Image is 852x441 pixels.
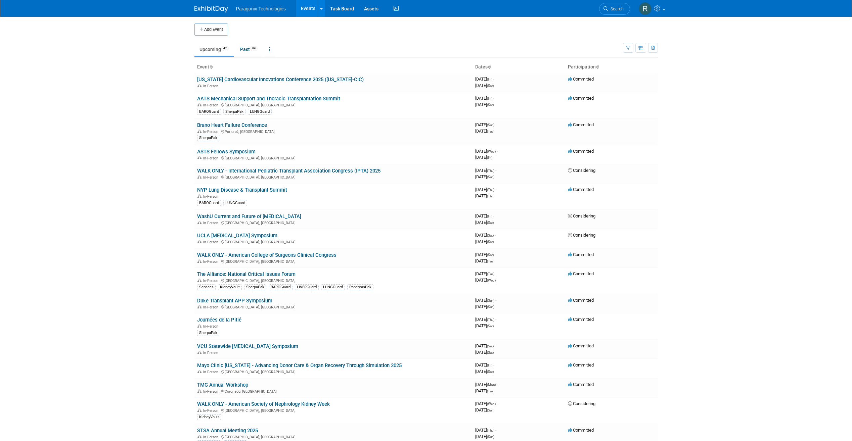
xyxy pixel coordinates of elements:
[473,61,565,73] th: Dates
[487,150,496,153] span: (Wed)
[475,401,498,406] span: [DATE]
[639,2,652,15] img: Rachel Jenkins
[203,221,220,225] span: In-Person
[197,187,287,193] a: NYP Lung Disease & Transplant Summit
[487,279,496,282] span: (Wed)
[475,434,494,439] span: [DATE]
[475,343,496,348] span: [DATE]
[197,369,470,374] div: [GEOGRAPHIC_DATA], [GEOGRAPHIC_DATA]
[487,299,494,302] span: (Sun)
[203,130,220,134] span: In-Person
[197,103,201,106] img: In-Person Event
[197,351,201,354] img: In-Person Event
[203,194,220,199] span: In-Person
[197,330,219,336] div: SherpaPak
[487,78,492,81] span: (Fri)
[568,428,594,433] span: Committed
[295,284,319,290] div: LIVERGuard
[497,382,498,387] span: -
[194,43,234,56] a: Upcoming42
[203,103,220,107] span: In-Person
[221,46,229,51] span: 42
[475,174,494,179] span: [DATE]
[197,77,364,83] a: [US_STATE] Cardiovascular Innovations Conference 2025 ([US_STATE]-CIC)
[495,317,496,322] span: -
[475,258,494,263] span: [DATE]
[487,344,494,348] span: (Sat)
[568,343,594,348] span: Committed
[599,3,630,15] a: Search
[197,414,221,420] div: KidneyVault
[475,193,494,198] span: [DATE]
[197,233,277,239] a: UCLA [MEDICAL_DATA] Symposium
[475,323,494,328] span: [DATE]
[197,362,402,369] a: Mayo Clinic [US_STATE] - Advancing Donor Care & Organ Recovery Through Simulation 2025
[197,149,256,155] a: ASTS Fellows Symposium
[475,187,496,192] span: [DATE]
[568,77,594,82] span: Committed
[475,233,496,238] span: [DATE]
[493,362,494,367] span: -
[495,428,496,433] span: -
[487,234,494,237] span: (Sat)
[487,97,492,100] span: (Fri)
[596,64,599,69] a: Sort by Participation Type
[487,123,494,127] span: (Sun)
[197,401,330,407] a: WALK ONLY - American Society of Nephrology Kidney Week
[197,284,216,290] div: Services
[197,109,221,115] div: BAROGuard
[197,221,201,224] img: In-Person Event
[495,298,496,303] span: -
[223,109,245,115] div: SherpaPak
[487,175,494,179] span: (Sun)
[475,122,496,127] span: [DATE]
[203,156,220,160] span: In-Person
[565,61,658,73] th: Participation
[568,317,594,322] span: Committed
[197,271,296,277] a: The Alliance: National Critical Issues Forum
[568,271,594,276] span: Committed
[475,129,494,134] span: [DATE]
[487,188,494,192] span: (Thu)
[347,284,373,290] div: PancreasPak
[487,84,494,88] span: (Sat)
[236,6,286,11] span: Paragonix Technologies
[493,96,494,101] span: -
[197,200,221,206] div: BAROGuard
[197,305,201,308] img: In-Person Event
[487,253,494,257] span: (Sat)
[197,155,470,160] div: [GEOGRAPHIC_DATA], [GEOGRAPHIC_DATA]
[475,168,496,173] span: [DATE]
[203,175,220,180] span: In-Person
[475,350,494,355] span: [DATE]
[250,46,258,51] span: 89
[197,408,201,412] img: In-Person Event
[568,401,595,406] span: Considering
[475,239,494,244] span: [DATE]
[197,258,470,264] div: [GEOGRAPHIC_DATA], [GEOGRAPHIC_DATA]
[475,149,498,154] span: [DATE]
[487,169,494,173] span: (Thu)
[223,200,247,206] div: LUNGGuard
[203,435,220,439] span: In-Person
[475,388,494,393] span: [DATE]
[568,362,594,367] span: Committed
[203,259,220,264] span: In-Person
[197,135,219,141] div: SherpaPak
[248,109,272,115] div: LUNGGuard
[197,213,301,219] a: WashU Current and Future of [MEDICAL_DATA]
[487,156,492,159] span: (Fri)
[475,407,494,412] span: [DATE]
[487,318,494,322] span: (Thu)
[487,272,494,276] span: (Tue)
[475,155,492,160] span: [DATE]
[487,363,492,367] span: (Fri)
[475,298,496,303] span: [DATE]
[475,278,496,283] span: [DATE]
[197,252,337,258] a: WALK ONLY - American College of Surgeons Clinical Congress
[197,194,201,198] img: In-Person Event
[197,130,201,133] img: In-Person Event
[487,240,494,244] span: (Sat)
[203,84,220,88] span: In-Person
[568,382,594,387] span: Committed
